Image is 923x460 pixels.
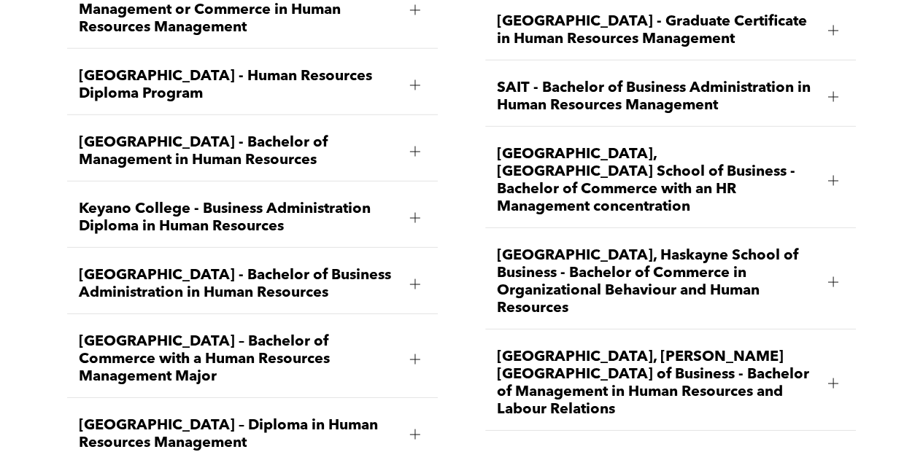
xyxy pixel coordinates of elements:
[79,200,398,235] span: Keyano College - Business Administration Diploma in Human Resources
[79,134,398,169] span: [GEOGRAPHIC_DATA] - Bachelor of Management in Human Resources
[497,79,816,114] span: SAIT - Bachelor of Business Administration in Human Resources Management
[497,348,816,418] span: [GEOGRAPHIC_DATA], [PERSON_NAME][GEOGRAPHIC_DATA] of Business - Bachelor of Management in Human R...
[79,333,398,386] span: [GEOGRAPHIC_DATA] – Bachelor of Commerce with a Human Resources Management Major
[79,267,398,302] span: [GEOGRAPHIC_DATA] - Bachelor of Business Administration in Human Resources
[79,68,398,103] span: [GEOGRAPHIC_DATA] - Human Resources Diploma Program
[497,13,816,48] span: [GEOGRAPHIC_DATA] - Graduate Certificate in Human Resources Management
[497,247,816,317] span: [GEOGRAPHIC_DATA], Haskayne School of Business - Bachelor of Commerce in Organizational Behaviour...
[497,146,816,216] span: [GEOGRAPHIC_DATA], [GEOGRAPHIC_DATA] School of Business - Bachelor of Commerce with an HR Managem...
[79,417,398,452] span: [GEOGRAPHIC_DATA] – Diploma in Human Resources Management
